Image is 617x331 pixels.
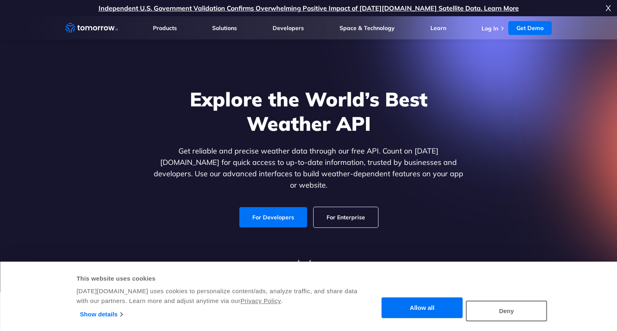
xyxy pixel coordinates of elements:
a: Products [153,24,177,32]
div: [DATE][DOMAIN_NAME] uses cookies to personalize content/ads, analyze traffic, and share data with... [77,286,359,306]
a: Space & Technology [340,24,395,32]
button: Allow all [382,298,463,318]
a: For Enterprise [314,207,378,227]
a: For Developers [239,207,307,227]
a: Learn [430,24,446,32]
p: Get reliable and precise weather data through our free API. Count on [DATE][DOMAIN_NAME] for quic... [152,145,465,191]
div: This website uses cookies [77,274,359,283]
a: Home link [65,22,118,34]
a: Log In [482,25,498,32]
a: Developers [273,24,304,32]
a: Show details [80,308,123,320]
a: Solutions [212,24,237,32]
button: Deny [466,301,547,321]
a: Get Demo [508,21,552,35]
a: Privacy Policy [241,297,281,304]
a: Independent U.S. Government Validation Confirms Overwhelming Positive Impact of [DATE][DOMAIN_NAM... [99,4,519,12]
h1: Explore the World’s Best Weather API [152,87,465,136]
